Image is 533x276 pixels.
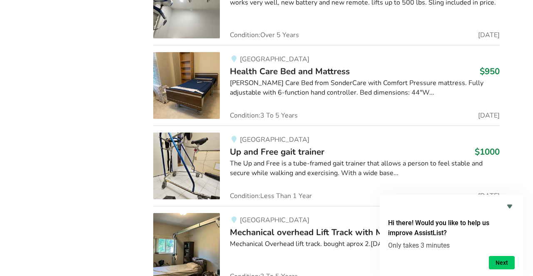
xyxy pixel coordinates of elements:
[388,218,515,238] h2: Hi there! Would you like to help us improve AssistList?
[230,32,299,38] span: Condition: Over 5 Years
[153,125,499,206] a: mobility-up and free gait trainer[GEOGRAPHIC_DATA]Up and Free gait trainer$1000The Up and Free is...
[240,135,309,144] span: [GEOGRAPHIC_DATA]
[388,241,515,249] p: Only takes 3 minutes
[489,256,515,269] button: Next question
[230,78,499,98] div: [PERSON_NAME] Care Bed from SonderCare with Comfort Pressure mattress. Fully adjustable with 6-fu...
[153,133,220,199] img: mobility-up and free gait trainer
[240,216,309,225] span: [GEOGRAPHIC_DATA]
[153,52,220,119] img: bedroom equipment-health care bed and mattress
[230,146,324,158] span: Up and Free gait trainer
[230,193,312,199] span: Condition: Less Than 1 Year
[230,239,499,249] div: Mechanical Overhead lift track. bought aprox 2.[DATE]. new battery.
[240,55,309,64] span: [GEOGRAPHIC_DATA]
[230,65,350,77] span: Health Care Bed and Mattress
[230,112,298,119] span: Condition: 3 To 5 Years
[230,226,400,238] span: Mechanical overhead Lift Track with Motor
[475,146,500,157] h3: $1000
[478,112,500,119] span: [DATE]
[478,32,500,38] span: [DATE]
[480,66,500,77] h3: $950
[505,201,515,211] button: Hide survey
[153,45,499,125] a: bedroom equipment-health care bed and mattress[GEOGRAPHIC_DATA]Health Care Bed and Mattress$950[P...
[478,193,500,199] span: [DATE]
[230,159,499,178] div: The Up and Free is a tube-framed gait trainer that allows a person to feel stable and secure whil...
[388,201,515,269] div: Hi there! Would you like to help us improve AssistList?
